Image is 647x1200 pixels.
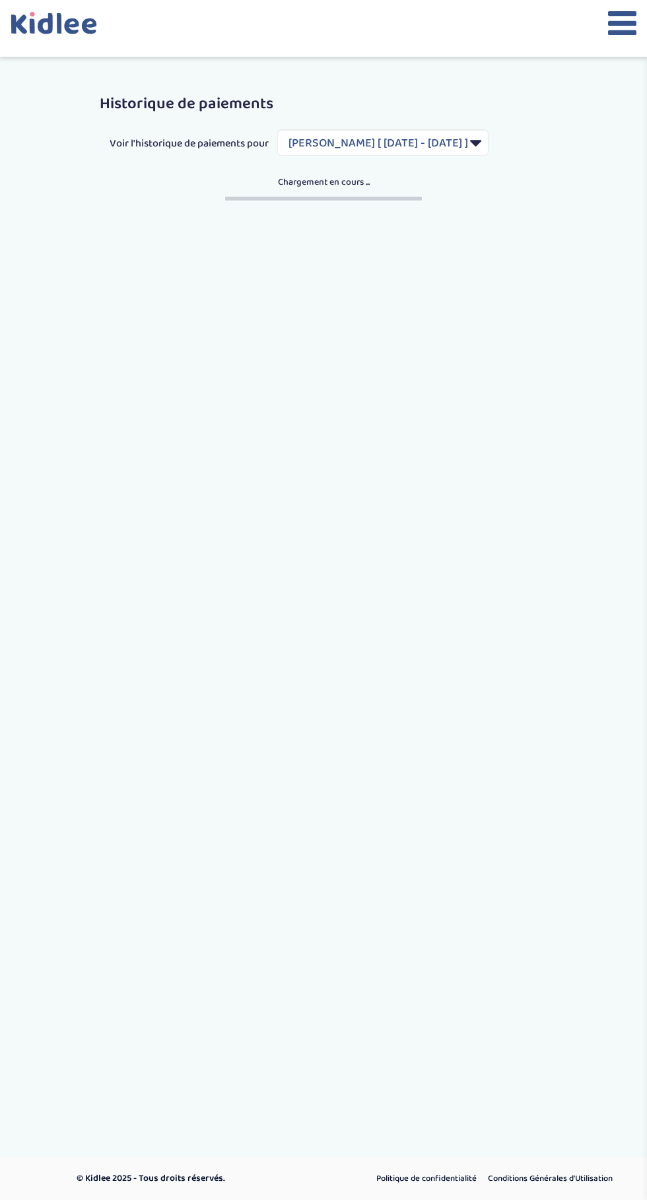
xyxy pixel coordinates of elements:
[110,136,269,152] span: Voir l'historique de paiements pour
[372,1170,481,1187] a: Politique de confidentialité
[100,96,547,113] h3: Historique de paiements
[483,1170,617,1187] a: Conditions Générales d’Utilisation
[110,175,537,189] span: Chargement en cours ...
[77,1172,332,1185] p: © Kidlee 2025 - Tous droits réservés.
